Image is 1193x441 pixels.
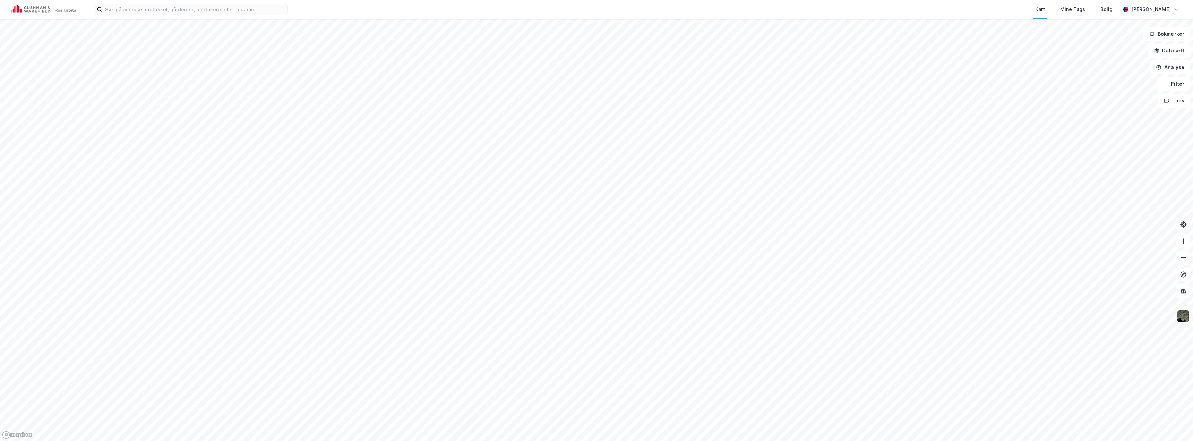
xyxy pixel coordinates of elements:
div: Kart [1035,5,1045,14]
img: cushman-wakefield-realkapital-logo.202ea83816669bd177139c58696a8fa1.svg [11,5,77,14]
div: [PERSON_NAME] [1131,5,1171,14]
div: Mine Tags [1060,5,1085,14]
div: Kontrollprogram for chat [1158,408,1193,441]
div: Bolig [1100,5,1113,14]
iframe: Chat Widget [1158,408,1193,441]
input: Søk på adresse, matrikkel, gårdeiere, leietakere eller personer [102,4,287,15]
